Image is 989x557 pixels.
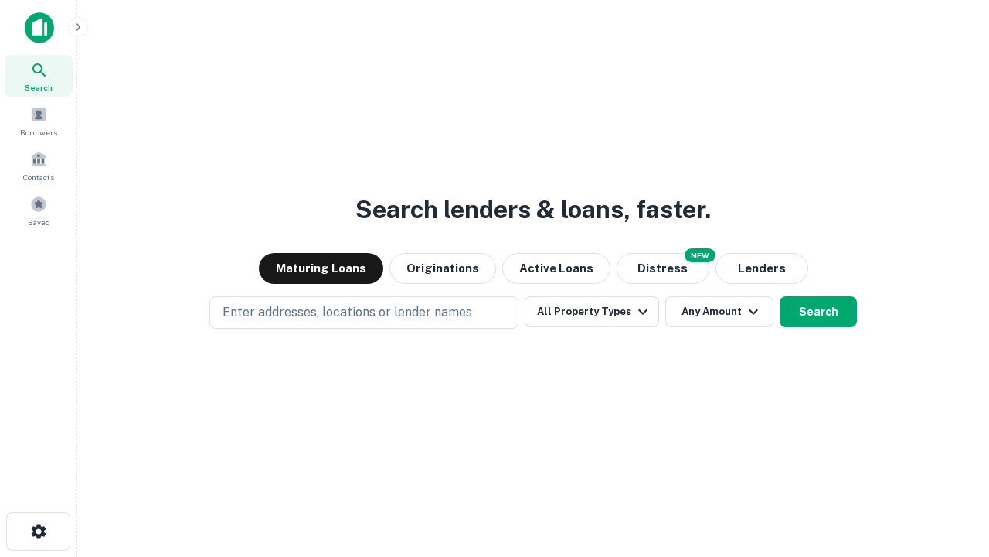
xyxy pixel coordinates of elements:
[5,100,73,142] a: Borrowers
[20,126,57,138] span: Borrowers
[209,296,518,329] button: Enter addresses, locations or lender names
[5,55,73,97] a: Search
[685,248,715,262] div: NEW
[715,253,808,284] button: Lenders
[502,253,610,284] button: Active Loans
[28,216,50,228] span: Saved
[912,433,989,507] iframe: Chat Widget
[5,190,73,231] a: Saved
[25,12,54,43] img: capitalize-icon.png
[355,191,711,228] h3: Search lenders & loans, faster.
[259,253,383,284] button: Maturing Loans
[665,296,773,327] button: Any Amount
[389,253,496,284] button: Originations
[617,253,709,284] button: Search distressed loans with lien and other non-mortgage details.
[25,81,53,94] span: Search
[5,145,73,186] a: Contacts
[780,296,857,327] button: Search
[223,303,472,322] p: Enter addresses, locations or lender names
[525,296,659,327] button: All Property Types
[23,171,54,183] span: Contacts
